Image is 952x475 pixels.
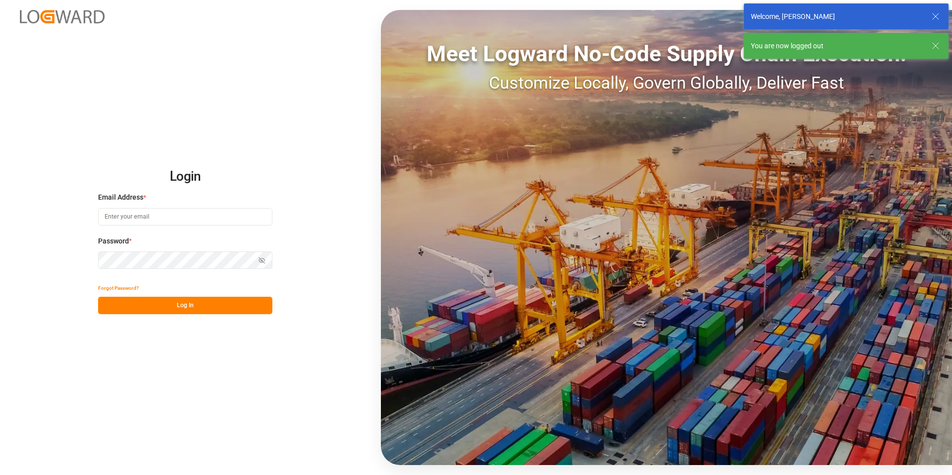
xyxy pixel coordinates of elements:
[381,70,952,96] div: Customize Locally, Govern Globally, Deliver Fast
[751,11,922,22] div: Welcome, [PERSON_NAME]
[98,297,272,314] button: Log In
[98,279,139,297] button: Forgot Password?
[98,236,129,246] span: Password
[20,10,105,23] img: Logward_new_orange.png
[98,161,272,193] h2: Login
[751,41,922,51] div: You are now logged out
[98,208,272,226] input: Enter your email
[381,37,952,70] div: Meet Logward No-Code Supply Chain Execution:
[98,192,143,203] span: Email Address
